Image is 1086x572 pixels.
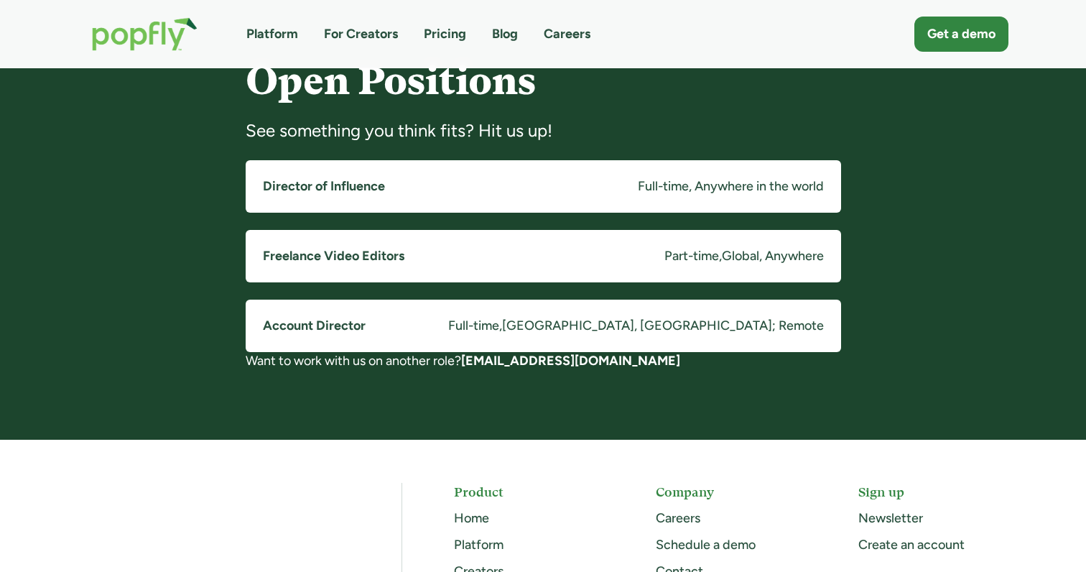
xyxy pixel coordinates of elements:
[656,537,756,553] a: Schedule a demo
[246,119,841,142] div: See something you think fits? Hit us up!
[448,317,499,335] div: Full-time
[858,537,965,553] a: Create an account
[263,317,366,335] h5: Account Director
[492,25,518,43] a: Blog
[324,25,398,43] a: For Creators
[246,352,841,370] div: Want to work with us on another role?
[454,537,503,553] a: Platform
[544,25,590,43] a: Careers
[499,317,502,335] div: ,
[246,230,841,282] a: Freelance Video EditorsPart-time,Global, Anywhere
[656,483,806,501] h5: Company
[454,510,489,526] a: Home
[858,483,1008,501] h5: Sign up
[263,247,404,265] h5: Freelance Video Editors
[656,510,700,526] a: Careers
[246,25,298,43] a: Platform
[664,247,719,265] div: Part-time
[246,300,841,352] a: Account DirectorFull-time,[GEOGRAPHIC_DATA], [GEOGRAPHIC_DATA]; Remote
[263,177,385,195] h5: Director of Influence
[461,353,680,369] a: [EMAIL_ADDRESS][DOMAIN_NAME]
[722,247,824,265] div: Global, Anywhere
[246,160,841,213] a: Director of InfluenceFull-time, Anywhere in the world
[502,317,824,335] div: [GEOGRAPHIC_DATA], [GEOGRAPHIC_DATA]; Remote
[638,177,824,195] div: Full-time, Anywhere in the world
[914,17,1008,52] a: Get a demo
[454,483,604,501] h5: Product
[424,25,466,43] a: Pricing
[927,25,995,43] div: Get a demo
[246,60,841,102] h4: Open Positions
[719,247,722,265] div: ,
[78,3,212,65] a: home
[858,510,923,526] a: Newsletter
